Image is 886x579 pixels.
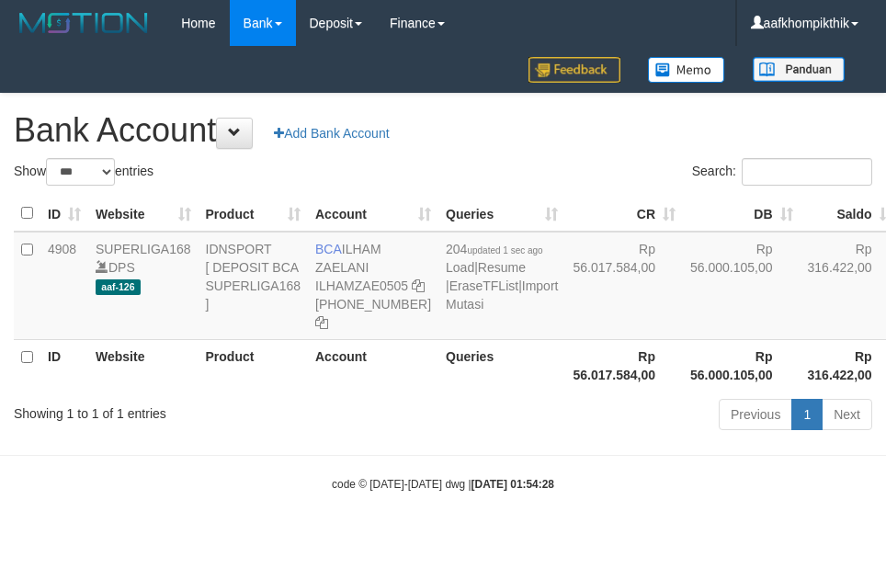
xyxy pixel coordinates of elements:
td: IDNSPORT [ DEPOSIT BCA SUPERLIGA168 ] [199,232,309,340]
th: ID: activate to sort column ascending [40,196,88,232]
th: Queries [438,339,565,392]
th: ID [40,339,88,392]
a: SUPERLIGA168 [96,242,191,256]
a: ILHAMZAE0505 [315,278,408,293]
strong: [DATE] 01:54:28 [471,478,554,491]
th: DB: activate to sort column ascending [683,196,801,232]
img: panduan.png [753,57,845,82]
th: Rp 56.017.584,00 [565,339,683,392]
td: DPS [88,232,199,340]
a: Copy ILHAMZAE0505 to clipboard [412,278,425,293]
h1: Bank Account [14,112,872,149]
a: Add Bank Account [262,118,401,149]
th: Website [88,339,199,392]
img: Button%20Memo.svg [648,57,725,83]
a: Resume [478,260,526,275]
a: Load [446,260,474,275]
span: 204 [446,242,543,256]
a: 1 [791,399,823,430]
img: Feedback.jpg [528,57,620,83]
img: MOTION_logo.png [14,9,153,37]
th: Product: activate to sort column ascending [199,196,309,232]
a: Next [822,399,872,430]
span: BCA [315,242,342,256]
a: Import Mutasi [446,278,558,312]
select: Showentries [46,158,115,186]
a: EraseTFList [449,278,518,293]
th: Account: activate to sort column ascending [308,196,438,232]
td: ILHAM ZAELANI [PHONE_NUMBER] [308,232,438,340]
td: 4908 [40,232,88,340]
small: code © [DATE]-[DATE] dwg | [332,478,554,491]
th: Account [308,339,438,392]
th: Product [199,339,309,392]
th: Queries: activate to sort column ascending [438,196,565,232]
td: Rp 56.017.584,00 [565,232,683,340]
input: Search: [742,158,872,186]
th: Rp 56.000.105,00 [683,339,801,392]
a: Previous [719,399,792,430]
span: | | | [446,242,558,312]
span: aaf-126 [96,279,141,295]
div: Showing 1 to 1 of 1 entries [14,397,356,423]
label: Search: [692,158,872,186]
a: Copy 4062280631 to clipboard [315,315,328,330]
th: Website: activate to sort column ascending [88,196,199,232]
span: updated 1 sec ago [467,245,542,255]
th: CR: activate to sort column ascending [565,196,683,232]
td: Rp 56.000.105,00 [683,232,801,340]
label: Show entries [14,158,153,186]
